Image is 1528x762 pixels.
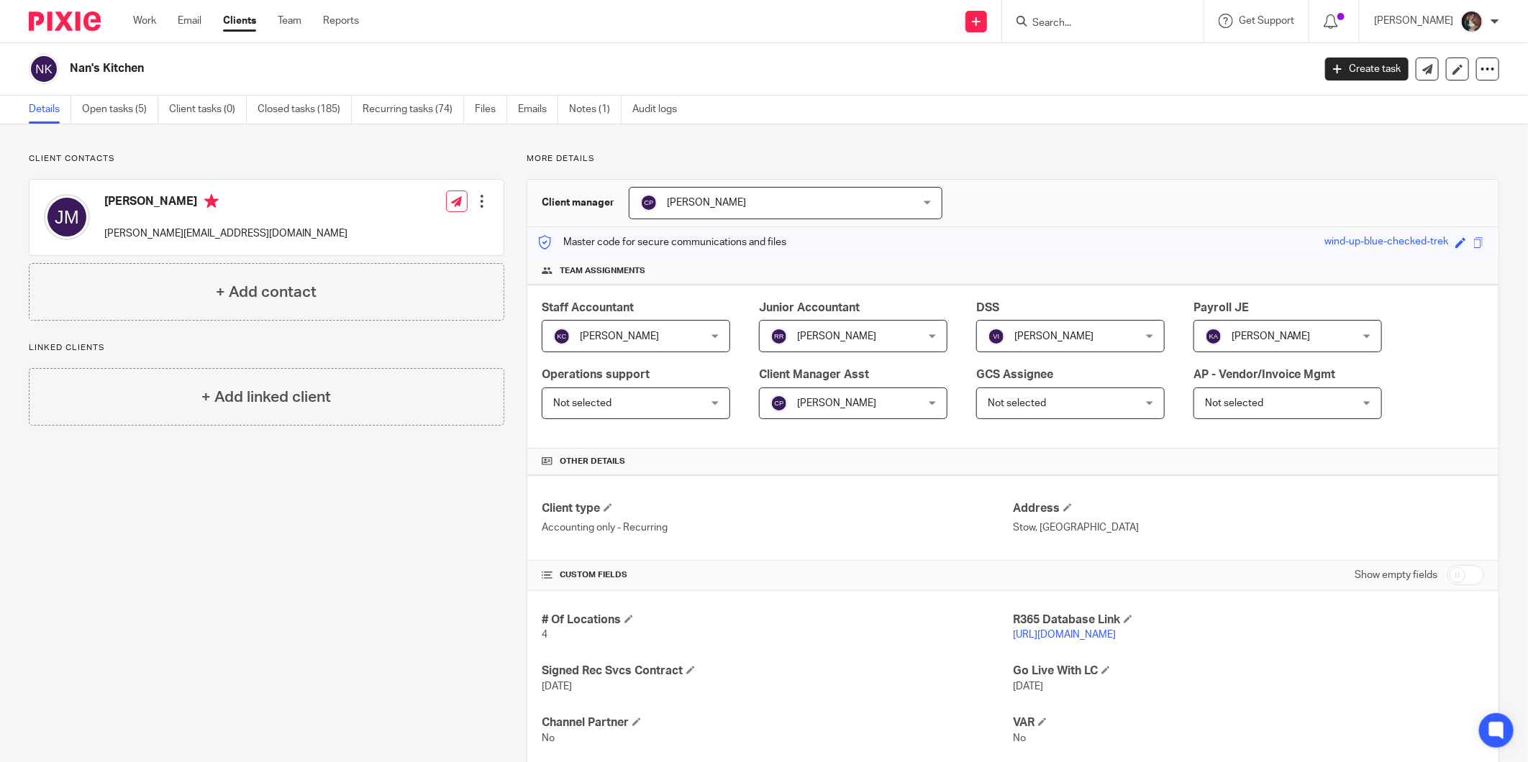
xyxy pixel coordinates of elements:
[1205,328,1222,345] img: svg%3E
[1013,681,1043,692] span: [DATE]
[770,395,788,412] img: svg%3E
[560,265,645,277] span: Team assignments
[542,630,547,640] span: 4
[1013,664,1484,679] h4: Go Live With LC
[797,331,876,341] span: [PERSON_NAME]
[560,456,625,467] span: Other details
[216,281,317,303] h4: + Add contact
[542,520,1013,535] p: Accounting only - Recurring
[204,194,219,208] i: Primary
[223,14,256,28] a: Clients
[640,194,658,211] img: svg%3E
[1013,520,1484,535] p: Stow, [GEOGRAPHIC_DATA]
[542,369,650,380] span: Operations support
[542,733,555,743] span: No
[1013,715,1484,730] h4: VAR
[1013,733,1026,743] span: No
[759,302,860,313] span: Junior Accountant
[632,96,688,124] a: Audit logs
[278,14,301,28] a: Team
[1013,501,1484,516] h4: Address
[29,12,101,31] img: Pixie
[29,96,71,124] a: Details
[569,96,622,124] a: Notes (1)
[1325,58,1409,81] a: Create task
[770,328,788,345] img: svg%3E
[553,328,570,345] img: svg%3E
[542,715,1013,730] h4: Channel Partner
[475,96,507,124] a: Files
[542,664,1013,679] h4: Signed Rec Svcs Contract
[104,194,347,212] h4: [PERSON_NAME]
[1324,234,1448,251] div: wind-up-blue-checked-trek
[759,369,869,380] span: Client Manager Asst
[518,96,558,124] a: Emails
[363,96,464,124] a: Recurring tasks (74)
[29,342,504,354] p: Linked clients
[542,302,634,313] span: Staff Accountant
[527,153,1499,165] p: More details
[542,612,1013,628] h4: # Of Locations
[104,226,347,241] p: [PERSON_NAME][EMAIL_ADDRESS][DOMAIN_NAME]
[178,14,201,28] a: Email
[1205,398,1263,408] span: Not selected
[538,235,786,249] p: Master code for secure communications and files
[70,61,1057,76] h2: Nan's Kitchen
[133,14,156,28] a: Work
[169,96,247,124] a: Client tasks (0)
[1031,17,1160,30] input: Search
[580,331,659,341] span: [PERSON_NAME]
[1355,568,1437,582] label: Show empty fields
[542,569,1013,581] h4: CUSTOM FIELDS
[542,681,572,692] span: [DATE]
[44,194,90,240] img: svg%3E
[258,96,352,124] a: Closed tasks (185)
[976,369,1053,380] span: GCS Assignee
[323,14,359,28] a: Reports
[542,196,614,210] h3: Client manager
[1232,331,1311,341] span: [PERSON_NAME]
[553,398,611,408] span: Not selected
[1239,16,1294,26] span: Get Support
[976,302,999,313] span: DSS
[1013,630,1116,640] a: [URL][DOMAIN_NAME]
[1460,10,1483,33] img: Profile%20picture%20JUS.JPG
[29,54,59,84] img: svg%3E
[797,398,876,408] span: [PERSON_NAME]
[542,501,1013,516] h4: Client type
[1014,331,1093,341] span: [PERSON_NAME]
[1193,369,1336,380] span: AP - Vendor/Invoice Mgmt
[1013,612,1484,628] h4: R365 Database Link
[988,328,1005,345] img: svg%3E
[201,386,331,408] h4: + Add linked client
[29,153,504,165] p: Client contacts
[667,198,746,208] span: [PERSON_NAME]
[988,398,1046,408] span: Not selected
[1193,302,1249,313] span: Payroll JE
[1374,14,1453,28] p: [PERSON_NAME]
[82,96,158,124] a: Open tasks (5)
